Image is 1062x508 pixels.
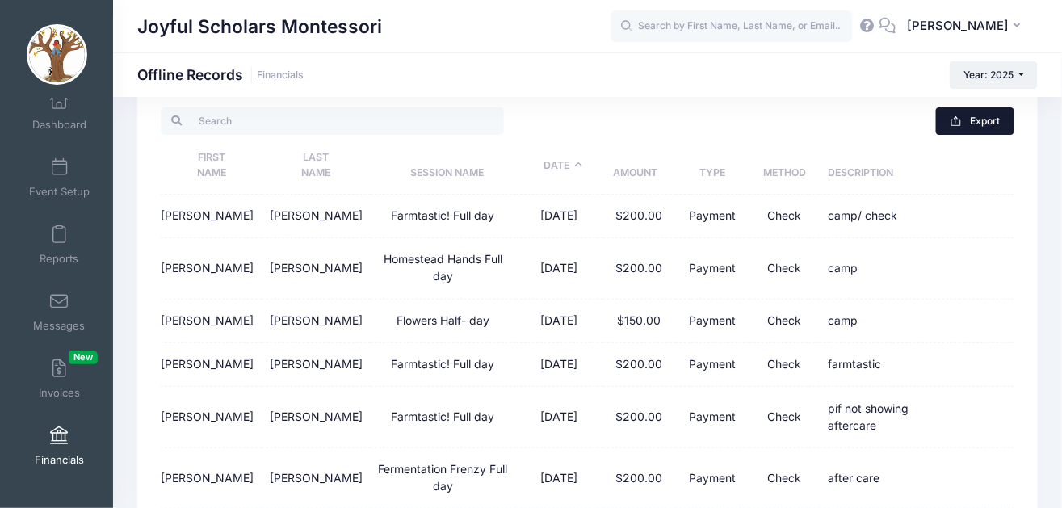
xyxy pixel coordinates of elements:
td: camp/ check [820,195,965,238]
td: [DATE] [516,238,603,299]
a: Financials [21,418,98,474]
span: Reports [40,252,78,266]
span: Invoices [39,386,80,400]
td: [PERSON_NAME] [161,387,262,447]
a: Event Setup [21,149,98,206]
button: Year: 2025 [950,61,1038,89]
td: [PERSON_NAME] [262,343,371,387]
th: LastName: activate to sort column ascending [262,137,371,195]
td: $150.00 [603,300,676,343]
td: farmtastic [820,343,965,387]
span: New [69,351,98,364]
a: InvoicesNew [21,351,98,407]
td: [PERSON_NAME] [161,343,262,387]
td: Homestead Hands Full day [371,238,516,299]
th: Method [749,137,821,195]
td: [PERSON_NAME] [262,238,371,299]
td: Check [749,195,821,238]
td: $200.00 [603,195,676,238]
td: $200.00 [603,387,676,447]
th: Description [820,137,965,195]
td: Payment [676,238,749,299]
td: Check [749,387,821,447]
td: Check [749,238,821,299]
td: Check [749,343,821,387]
h1: Offline Records [137,66,304,83]
td: [PERSON_NAME] [262,387,371,447]
button: [PERSON_NAME] [896,8,1038,45]
span: Financials [35,453,84,467]
a: Dashboard [21,82,98,139]
td: $200.00 [603,238,676,299]
input: Search [161,107,504,135]
th: FirstName: activate to sort column ascending [161,137,262,195]
span: Year: 2025 [964,69,1014,81]
td: [PERSON_NAME] [262,195,371,238]
h1: Joyful Scholars Montessori [137,8,382,45]
td: [PERSON_NAME] [262,300,371,343]
td: Payment [676,300,749,343]
th: Type [676,137,749,195]
td: Check [749,300,821,343]
span: Dashboard [32,118,86,132]
td: Farmtastic! Full day [371,343,516,387]
td: [DATE] [516,195,603,238]
td: [PERSON_NAME] [161,195,262,238]
span: Event Setup [29,185,90,199]
td: [PERSON_NAME] [161,300,262,343]
span: [PERSON_NAME] [907,17,1009,35]
a: Messages [21,283,98,340]
td: Payment [676,343,749,387]
img: Joyful Scholars Montessori [27,24,87,85]
td: Farmtastic! Full day [371,387,516,447]
td: [PERSON_NAME] [161,238,262,299]
td: Flowers Half- day [371,300,516,343]
button: Export [936,107,1014,135]
td: [DATE] [516,300,603,343]
td: [DATE] [516,343,603,387]
input: Search by First Name, Last Name, or Email... [611,10,853,43]
td: camp [820,238,965,299]
td: Farmtastic! Full day [371,195,516,238]
th: Session Name: activate to sort column ascending [371,137,516,195]
td: camp [820,300,965,343]
td: pif not showing aftercare [820,387,965,447]
a: Reports [21,216,98,273]
td: Payment [676,387,749,447]
a: Financials [257,69,304,82]
th: Amount [603,137,676,195]
td: $200.00 [603,343,676,387]
td: Payment [676,195,749,238]
td: [DATE] [516,387,603,447]
span: Messages [33,319,85,333]
th: Date: activate to sort column descending [516,137,603,195]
